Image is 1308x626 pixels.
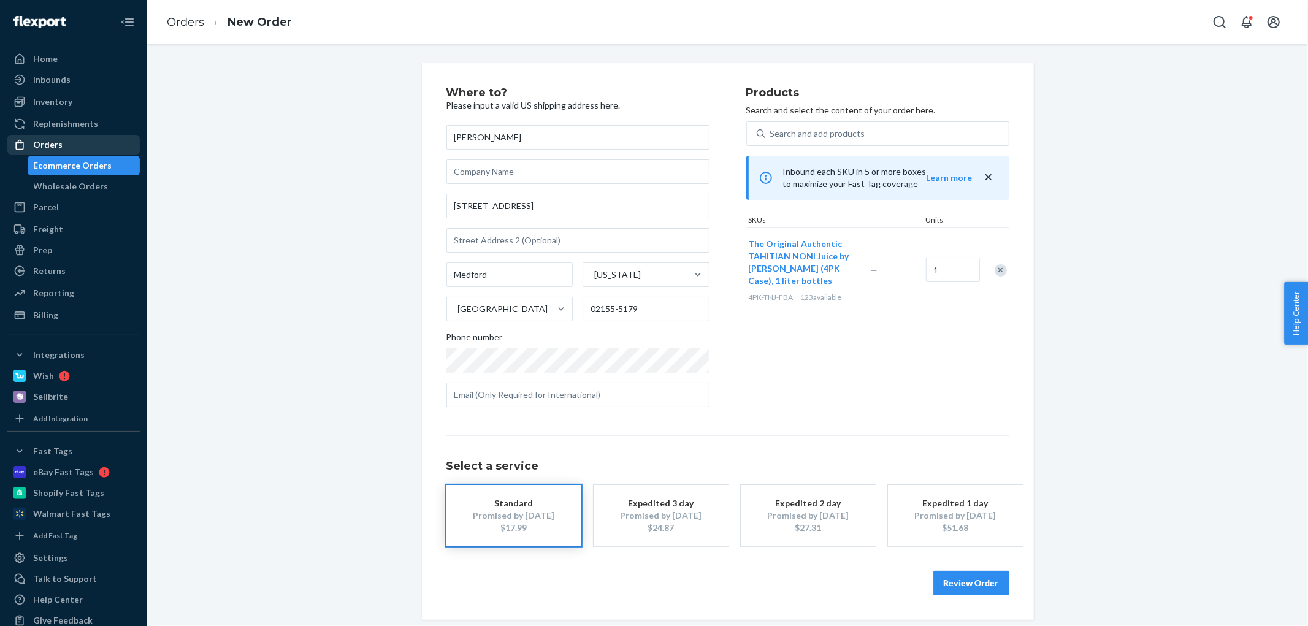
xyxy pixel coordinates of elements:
[446,331,503,348] span: Phone number
[34,159,112,172] div: Ecommerce Orders
[7,569,140,589] a: Talk to Support
[33,96,72,108] div: Inventory
[933,571,1009,595] button: Review Order
[7,504,140,524] a: Walmart Fast Tags
[906,522,1004,534] div: $51.68
[33,265,66,277] div: Returns
[871,265,878,275] span: —
[7,49,140,69] a: Home
[746,215,924,227] div: SKUs
[7,411,140,426] a: Add Integration
[228,15,292,29] a: New Order
[7,345,140,365] button: Integrations
[446,99,709,112] p: Please input a valid US shipping address here.
[801,292,842,302] span: 123 available
[446,460,1009,473] h1: Select a service
[34,180,109,193] div: Wholesale Orders
[7,92,140,112] a: Inventory
[465,510,563,522] div: Promised by [DATE]
[33,349,85,361] div: Integrations
[33,223,63,235] div: Freight
[33,309,58,321] div: Billing
[1261,10,1286,34] button: Open account menu
[612,522,710,534] div: $24.87
[33,391,68,403] div: Sellbrite
[7,283,140,303] a: Reporting
[33,530,77,541] div: Add Fast Tag
[115,10,140,34] button: Close Navigation
[749,292,794,302] span: 4PK-TNJ-FBA
[749,238,856,287] button: The Original Authentic TAHITIAN NONI Juice by [PERSON_NAME] (4PK Case), 1 liter bottles
[770,128,865,140] div: Search and add products
[446,159,709,184] input: Company Name
[33,594,83,606] div: Help Center
[446,485,581,546] button: StandardPromised by [DATE]$17.99
[746,156,1009,200] div: Inbound each SKU in 5 or more boxes to maximize your Fast Tag coverage
[749,239,849,286] span: The Original Authentic TAHITIAN NONI Juice by [PERSON_NAME] (4PK Case), 1 liter bottles
[7,483,140,503] a: Shopify Fast Tags
[7,462,140,482] a: eBay Fast Tags
[927,172,973,184] button: Learn more
[583,297,709,321] input: ZIP Code
[465,522,563,534] div: $17.99
[1284,282,1308,345] button: Help Center
[612,497,710,510] div: Expedited 3 day
[33,487,104,499] div: Shopify Fast Tags
[33,370,54,382] div: Wish
[446,125,709,150] input: First & Last Name
[157,4,302,40] ol: breadcrumbs
[926,258,980,282] input: Quantity
[995,264,1007,277] div: Remove Item
[759,510,857,522] div: Promised by [DATE]
[33,287,74,299] div: Reporting
[7,441,140,461] button: Fast Tags
[13,16,66,28] img: Flexport logo
[33,74,71,86] div: Inbounds
[924,215,979,227] div: Units
[612,510,710,522] div: Promised by [DATE]
[33,413,88,424] div: Add Integration
[7,548,140,568] a: Settings
[167,15,204,29] a: Orders
[446,262,573,287] input: City
[7,219,140,239] a: Freight
[982,171,995,184] button: close
[7,529,140,543] a: Add Fast Tag
[906,510,1004,522] div: Promised by [DATE]
[7,387,140,407] a: Sellbrite
[7,135,140,155] a: Orders
[33,201,59,213] div: Parcel
[594,485,729,546] button: Expedited 3 dayPromised by [DATE]$24.87
[446,228,709,253] input: Street Address 2 (Optional)
[7,114,140,134] a: Replenishments
[446,87,709,99] h2: Where to?
[7,70,140,90] a: Inbounds
[1207,10,1232,34] button: Open Search Box
[33,118,98,130] div: Replenishments
[7,590,140,609] a: Help Center
[458,303,548,315] div: [GEOGRAPHIC_DATA]
[446,194,709,218] input: Street Address
[7,366,140,386] a: Wish
[741,485,876,546] button: Expedited 2 dayPromised by [DATE]$27.31
[33,508,110,520] div: Walmart Fast Tags
[28,156,140,175] a: Ecommerce Orders
[33,244,52,256] div: Prep
[33,445,72,457] div: Fast Tags
[33,53,58,65] div: Home
[1234,10,1259,34] button: Open notifications
[593,269,594,281] input: [US_STATE]
[906,497,1004,510] div: Expedited 1 day
[7,197,140,217] a: Parcel
[759,522,857,534] div: $27.31
[7,240,140,260] a: Prep
[457,303,458,315] input: [GEOGRAPHIC_DATA]
[33,139,63,151] div: Orders
[594,269,641,281] div: [US_STATE]
[465,497,563,510] div: Standard
[746,87,1009,99] h2: Products
[28,177,140,196] a: Wholesale Orders
[7,261,140,281] a: Returns
[746,104,1009,116] p: Search and select the content of your order here.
